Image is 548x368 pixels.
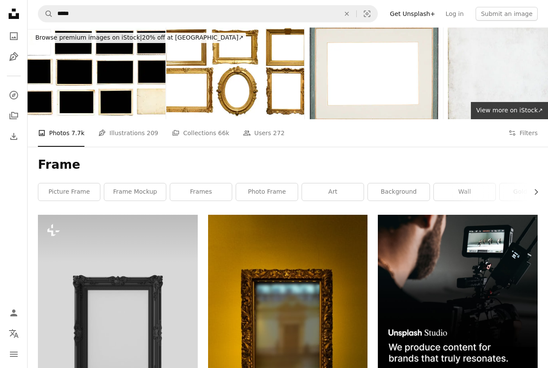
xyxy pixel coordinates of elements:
[166,28,304,119] img: Gold frame for a picture in a classic baroque style on a white blank background.
[5,346,22,363] button: Menu
[337,6,356,22] button: Clear
[471,102,548,119] a: View more on iStock↗
[528,183,538,201] button: scroll list to the right
[38,331,198,338] a: a black frame with a white background
[38,157,538,173] h1: Frame
[98,119,158,147] a: Illustrations 209
[104,183,166,201] a: frame mockup
[385,7,440,21] a: Get Unsplash+
[38,5,378,22] form: Find visuals sitewide
[5,87,22,104] a: Explore
[218,128,229,138] span: 66k
[172,119,229,147] a: Collections 66k
[38,6,53,22] button: Search Unsplash
[35,34,142,41] span: Browse premium images on iStock |
[434,183,495,201] a: wall
[302,183,364,201] a: art
[5,128,22,145] a: Download History
[5,48,22,65] a: Illustrations
[368,183,430,201] a: background
[476,107,543,114] span: View more on iStock ↗
[28,28,251,48] a: Browse premium images on iStock|20% off at [GEOGRAPHIC_DATA]↗
[5,304,22,322] a: Log in / Sign up
[236,183,298,201] a: photo frame
[38,183,100,201] a: picture frame
[35,34,243,41] span: 20% off at [GEOGRAPHIC_DATA] ↗
[273,128,285,138] span: 272
[305,28,443,119] img: Picture frame isolated on white
[5,28,22,45] a: Photos
[476,7,538,21] button: Submit an image
[147,128,159,138] span: 209
[170,183,232,201] a: frames
[208,357,368,365] a: rectangular leaning mirror with brass-colored frame
[28,28,165,119] img: Vintage photo frames
[440,7,469,21] a: Log in
[508,119,538,147] button: Filters
[243,119,284,147] a: Users 272
[5,325,22,342] button: Language
[357,6,377,22] button: Visual search
[5,107,22,124] a: Collections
